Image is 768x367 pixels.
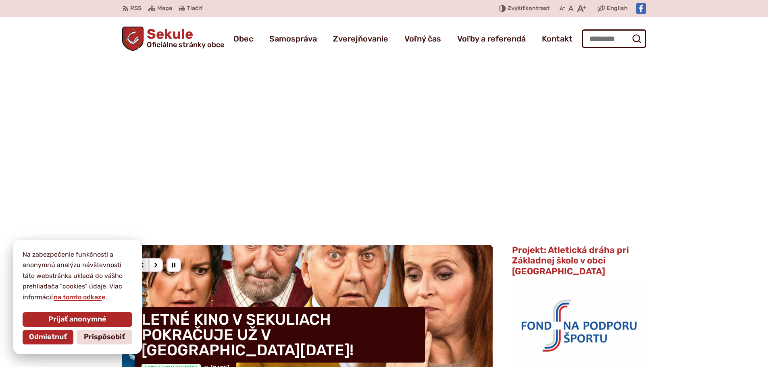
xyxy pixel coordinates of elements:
[404,27,441,50] a: Voľný čas
[122,27,225,51] a: Logo Sekule, prejsť na domovskú stránku.
[48,315,106,324] span: Prijať anonymné
[144,27,224,48] h1: Sekule
[84,333,125,342] span: Prispôsobiť
[605,4,629,13] a: English
[147,41,224,48] span: Oficiálne stránky obce
[333,27,388,50] a: Zverejňovanie
[29,333,67,342] span: Odmietnuť
[607,4,628,13] span: English
[457,27,526,50] a: Voľby a referendá
[269,27,317,50] a: Samospráva
[508,5,525,12] span: Zvýšiť
[130,4,142,13] span: RSS
[122,27,144,51] img: Prejsť na domovskú stránku
[167,258,181,272] div: Pozastaviť pohyb slajdera
[187,5,202,12] span: Tlačiť
[135,258,150,272] div: Predošlý slajd
[233,27,253,50] a: Obec
[542,27,572,50] a: Kontakt
[135,307,425,363] h4: LETNÉ KINO V SEKULIACH POKRAČUJE UŽ V [GEOGRAPHIC_DATA][DATE]!
[157,4,172,13] span: Mapa
[23,312,132,327] button: Prijať anonymné
[23,330,73,344] button: Odmietnuť
[53,293,106,301] a: na tomto odkaze
[512,245,629,277] span: Projekt: Atletická dráha pri Základnej škole v obci [GEOGRAPHIC_DATA]
[23,249,132,303] p: Na zabezpečenie funkčnosti a anonymnú analýzu návštevnosti táto webstránka ukladá do vášho prehli...
[636,3,646,14] img: Prejsť na Facebook stránku
[77,330,132,344] button: Prispôsobiť
[508,5,549,12] span: kontrast
[148,258,163,272] div: Nasledujúci slajd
